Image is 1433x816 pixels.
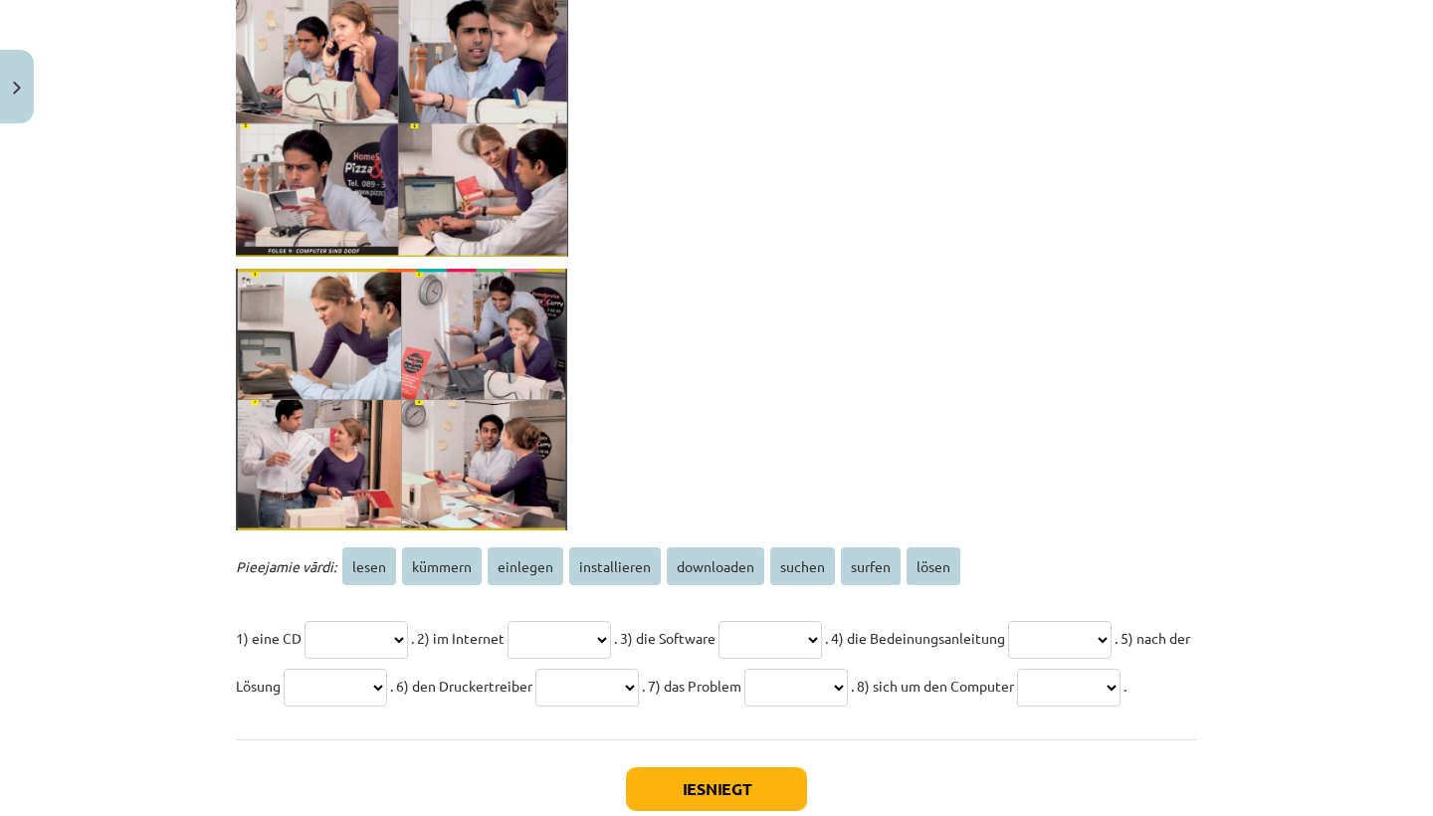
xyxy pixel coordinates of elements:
[411,629,505,647] span: . 2) im Internet
[236,629,1190,695] span: . 5) nach der Lösung
[770,547,835,585] span: suchen
[236,629,302,647] span: 1) eine CD
[1124,677,1126,695] span: .
[569,547,661,585] span: installieren
[13,82,21,95] img: icon-close-lesson-0947bae3869378f0d4975bcd49f059093ad1ed9edebbc8119c70593378902aed.svg
[825,629,1005,647] span: . 4) die Bedeinungsanleitung
[907,547,960,585] span: lösen
[851,677,1014,695] span: . 8) sich um den Computer
[667,547,764,585] span: downloaden
[626,767,807,811] button: Iesniegt
[402,547,482,585] span: kümmern
[342,547,396,585] span: lesen
[390,677,532,695] span: . 6) den Druckertreiber
[841,547,901,585] span: surfen
[488,547,563,585] span: einlegen
[614,629,716,647] span: . 3) die Software
[642,677,741,695] span: . 7) das Problem
[236,557,336,575] span: Pieejamie vārdi:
